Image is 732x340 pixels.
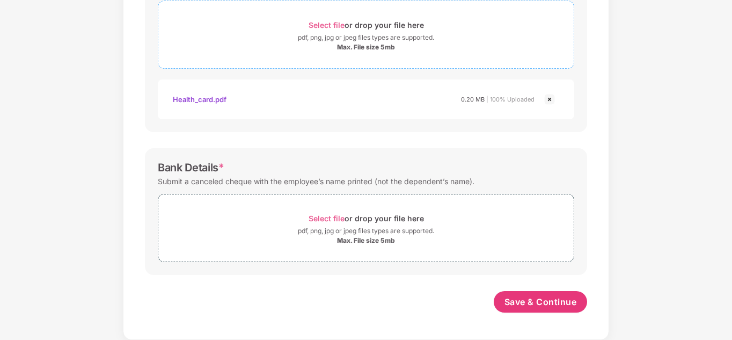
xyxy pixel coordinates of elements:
[337,236,395,245] div: Max. File size 5mb
[309,214,345,223] span: Select file
[158,9,574,60] span: Select fileor drop your file herepdf, png, jpg or jpeg files types are supported.Max. File size 5mb
[543,93,556,106] img: svg+xml;base64,PHN2ZyBpZD0iQ3Jvc3MtMjR4MjQiIHhtbG5zPSJodHRwOi8vd3d3LnczLm9yZy8yMDAwL3N2ZyIgd2lkdG...
[504,296,577,308] span: Save & Continue
[173,90,226,108] div: Health_card.pdf
[309,211,424,226] div: or drop your file here
[309,20,345,30] span: Select file
[461,96,485,103] span: 0.20 MB
[309,18,424,32] div: or drop your file here
[494,291,588,313] button: Save & Continue
[298,32,434,43] div: pdf, png, jpg or jpeg files types are supported.
[158,202,574,254] span: Select fileor drop your file herepdf, png, jpg or jpeg files types are supported.Max. File size 5mb
[298,226,434,236] div: pdf, png, jpg or jpeg files types are supported.
[337,43,395,52] div: Max. File size 5mb
[158,161,224,174] div: Bank Details
[158,174,474,189] div: Submit a canceled cheque with the employee’s name printed (not the dependent’s name).
[486,96,535,103] span: | 100% Uploaded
